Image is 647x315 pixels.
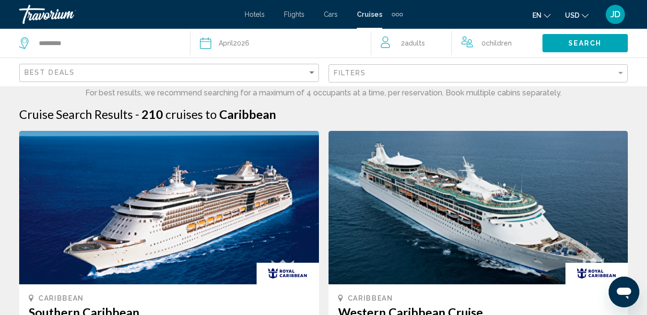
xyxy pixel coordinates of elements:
iframe: Button to launch messaging window [609,277,639,307]
span: Caribbean [219,107,276,121]
a: Travorium [19,5,235,24]
button: User Menu [603,4,628,24]
span: USD [565,12,579,19]
span: Caribbean [348,294,393,302]
button: Filter [329,64,628,83]
button: Change language [532,8,551,22]
span: Search [568,40,602,47]
span: 2 [401,36,425,50]
span: - [135,107,139,121]
button: Change currency [565,8,588,22]
img: 1595237642.png [329,131,628,284]
button: Search [542,34,628,52]
button: Extra navigation items [392,7,403,22]
span: 0 [482,36,512,50]
span: cruises to [165,107,217,121]
span: Children [486,39,512,47]
img: 1595254475.png [19,131,319,284]
img: rci_new_resized.gif [257,263,319,284]
span: JD [611,10,621,19]
div: 2026 [219,36,249,50]
span: en [532,12,541,19]
a: Hotels [245,11,265,18]
span: April [219,39,233,47]
a: Cars [324,11,338,18]
span: 210 [141,107,163,121]
mat-select: Sort by [24,69,316,77]
button: April2026 [200,29,371,58]
h1: Cruise Search Results [19,107,133,121]
span: Filters [334,69,366,77]
span: Caribbean [38,294,84,302]
button: Travelers: 2 adults, 0 children [371,29,542,58]
img: rci_new_resized.gif [565,263,628,284]
a: Cruises [357,11,382,18]
span: Best Deals [24,69,75,76]
a: Flights [284,11,305,18]
span: Adults [405,39,425,47]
